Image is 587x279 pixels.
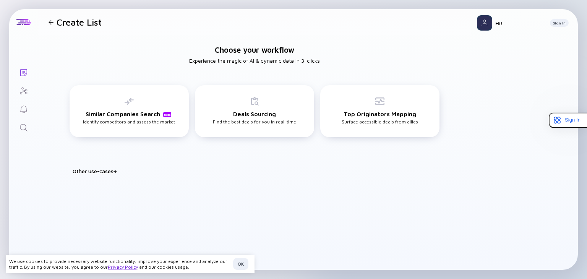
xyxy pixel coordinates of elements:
h2: Experience the magic of AI & dynamic data in 3-clicks [189,57,320,64]
a: Investor Map [9,81,38,99]
div: Other use-cases [73,168,446,174]
a: Privacy Policy [108,264,138,270]
a: Reminders [9,99,38,118]
h1: Create List [57,17,102,28]
img: Profile Picture [477,15,492,31]
div: beta [163,112,171,117]
button: OK [233,258,248,270]
a: Search [9,118,38,136]
button: Sign In [550,19,569,27]
div: Find the best deals for you in real-time [213,97,296,125]
div: Surface accessible deals from allies [342,97,418,125]
div: Identify competitors and assess the market [83,97,175,125]
a: Lists [9,63,38,81]
h3: Top Originators Mapping [344,110,416,117]
h3: Similar Companies Search [86,110,173,117]
div: We use cookies to provide necessary website functionality, improve your experience and analyze ou... [9,258,230,270]
h1: Choose your workflow [215,45,294,54]
div: Hi! [495,20,544,26]
h3: Deals Sourcing [233,110,276,117]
